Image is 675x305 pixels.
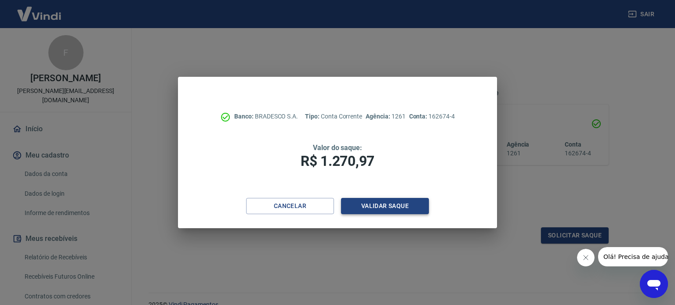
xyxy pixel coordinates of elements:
[598,247,668,266] iframe: Mensagem da empresa
[305,112,362,121] p: Conta Corrente
[246,198,334,214] button: Cancelar
[409,112,455,121] p: 162674-4
[640,270,668,298] iframe: Botão para abrir a janela de mensagens
[366,113,392,120] span: Agência:
[305,113,321,120] span: Tipo:
[5,6,74,13] span: Olá! Precisa de ajuda?
[366,112,405,121] p: 1261
[341,198,429,214] button: Validar saque
[313,144,362,152] span: Valor do saque:
[301,153,374,169] span: R$ 1.270,97
[409,113,429,120] span: Conta:
[577,249,595,266] iframe: Fechar mensagem
[234,112,298,121] p: BRADESCO S.A.
[234,113,255,120] span: Banco:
